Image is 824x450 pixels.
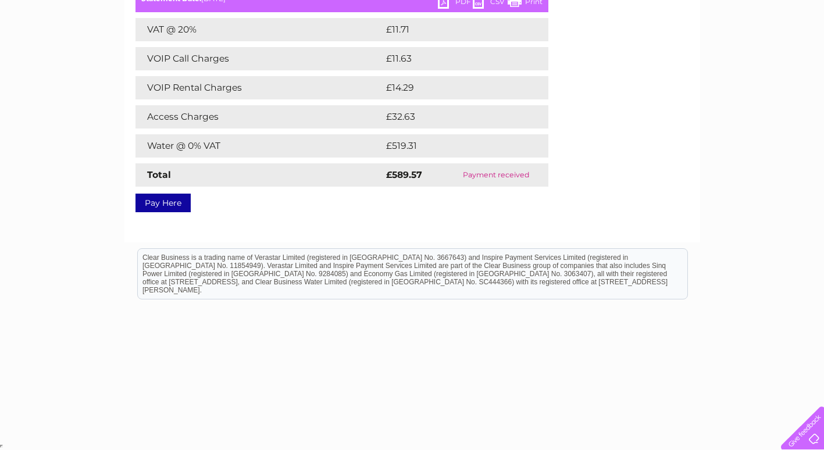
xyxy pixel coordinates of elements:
[383,18,521,41] td: £11.71
[444,163,548,187] td: Payment received
[386,169,422,180] strong: £589.57
[383,105,525,128] td: £32.63
[786,49,813,58] a: Log out
[135,105,383,128] td: Access Charges
[648,49,674,58] a: Energy
[383,47,523,70] td: £11.63
[723,49,740,58] a: Blog
[747,49,775,58] a: Contact
[135,76,383,99] td: VOIP Rental Charges
[147,169,171,180] strong: Total
[681,49,716,58] a: Telecoms
[135,18,383,41] td: VAT @ 20%
[383,76,524,99] td: £14.29
[605,6,685,20] a: 0333 014 3131
[138,6,687,56] div: Clear Business is a trading name of Verastar Limited (registered in [GEOGRAPHIC_DATA] No. 3667643...
[619,49,641,58] a: Water
[135,47,383,70] td: VOIP Call Charges
[29,30,88,66] img: logo.png
[135,134,383,158] td: Water @ 0% VAT
[383,134,526,158] td: £519.31
[135,194,191,212] a: Pay Here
